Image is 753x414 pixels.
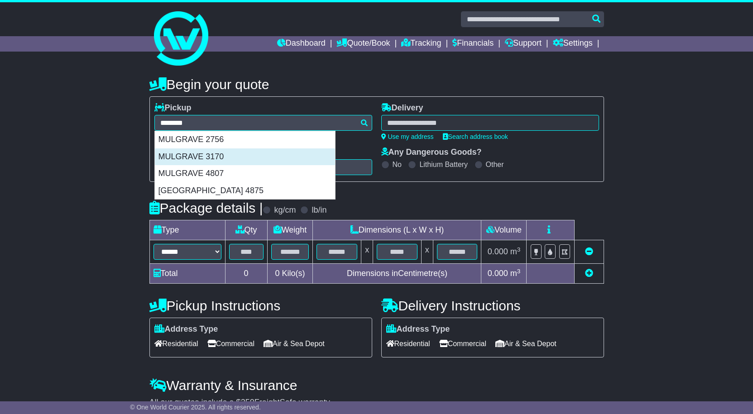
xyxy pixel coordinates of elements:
[154,115,372,131] typeahead: Please provide city
[517,268,521,275] sup: 3
[130,404,261,411] span: © One World Courier 2025. All rights reserved.
[267,264,313,284] td: Kilo(s)
[585,247,593,256] a: Remove this item
[439,337,486,351] span: Commercial
[225,220,267,240] td: Qty
[241,398,254,407] span: 250
[505,36,542,52] a: Support
[386,324,450,334] label: Address Type
[155,131,335,148] div: MULGRAVE 2756
[154,103,192,113] label: Pickup
[312,205,326,215] label: lb/in
[154,324,218,334] label: Address Type
[207,337,254,351] span: Commercial
[149,398,604,408] div: All our quotes include a $ FreightSafe warranty.
[225,264,267,284] td: 0
[495,337,556,351] span: Air & Sea Depot
[149,264,225,284] td: Total
[264,337,325,351] span: Air & Sea Depot
[313,220,481,240] td: Dimensions (L x W x H)
[149,220,225,240] td: Type
[149,77,604,92] h4: Begin your quote
[381,148,482,157] label: Any Dangerous Goods?
[267,220,313,240] td: Weight
[481,220,527,240] td: Volume
[486,160,504,169] label: Other
[149,200,263,215] h4: Package details |
[419,160,468,169] label: Lithium Battery
[149,378,604,393] h4: Warranty & Insurance
[553,36,593,52] a: Settings
[393,160,402,169] label: No
[155,165,335,182] div: MULGRAVE 4807
[336,36,390,52] a: Quote/Book
[585,269,593,278] a: Add new item
[421,240,433,264] td: x
[274,205,296,215] label: kg/cm
[381,298,604,313] h4: Delivery Instructions
[401,36,441,52] a: Tracking
[154,337,198,351] span: Residential
[381,103,423,113] label: Delivery
[149,298,372,313] h4: Pickup Instructions
[443,133,508,140] a: Search address book
[381,133,434,140] a: Use my address
[488,269,508,278] span: 0.000
[155,182,335,200] div: [GEOGRAPHIC_DATA] 4875
[313,264,481,284] td: Dimensions in Centimetre(s)
[510,269,521,278] span: m
[517,246,521,253] sup: 3
[155,148,335,166] div: MULGRAVE 3170
[452,36,494,52] a: Financials
[277,36,326,52] a: Dashboard
[510,247,521,256] span: m
[275,269,279,278] span: 0
[361,240,373,264] td: x
[488,247,508,256] span: 0.000
[386,337,430,351] span: Residential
